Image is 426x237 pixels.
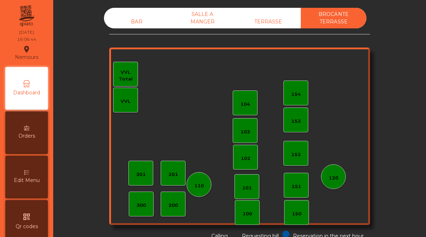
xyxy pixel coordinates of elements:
div: 102 [241,155,250,162]
img: qpiato [18,4,35,28]
div: 154 [291,91,301,98]
div: SALLE A MANGER [170,8,235,28]
div: 201 [168,171,178,178]
div: 16:06:44 [17,36,36,43]
div: 101 [242,184,252,192]
div: 103 [240,128,250,136]
div: VVL [121,98,131,105]
div: 110 [194,182,204,189]
div: Nemours [15,44,38,62]
div: 200 [168,202,178,209]
span: Edit Menu [14,177,40,184]
div: BROCANTE TERRASSE [301,8,366,28]
div: 104 [240,101,250,108]
div: TERRASSE [235,15,301,28]
div: 120 [329,175,338,182]
div: 151 [292,183,301,190]
div: 300 [137,202,146,209]
span: Dashboard [13,89,40,97]
div: 153 [291,118,301,125]
div: 150 [292,210,301,217]
div: 152 [291,151,301,158]
div: 100 [243,210,252,217]
span: Qr codes [16,223,38,230]
div: VVL Total [114,69,138,83]
i: qr_code [22,213,31,221]
div: [DATE] [19,29,34,35]
div: 301 [136,171,146,178]
span: Orders [18,132,35,140]
i: location_on [22,45,31,54]
div: BAR [104,15,170,28]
